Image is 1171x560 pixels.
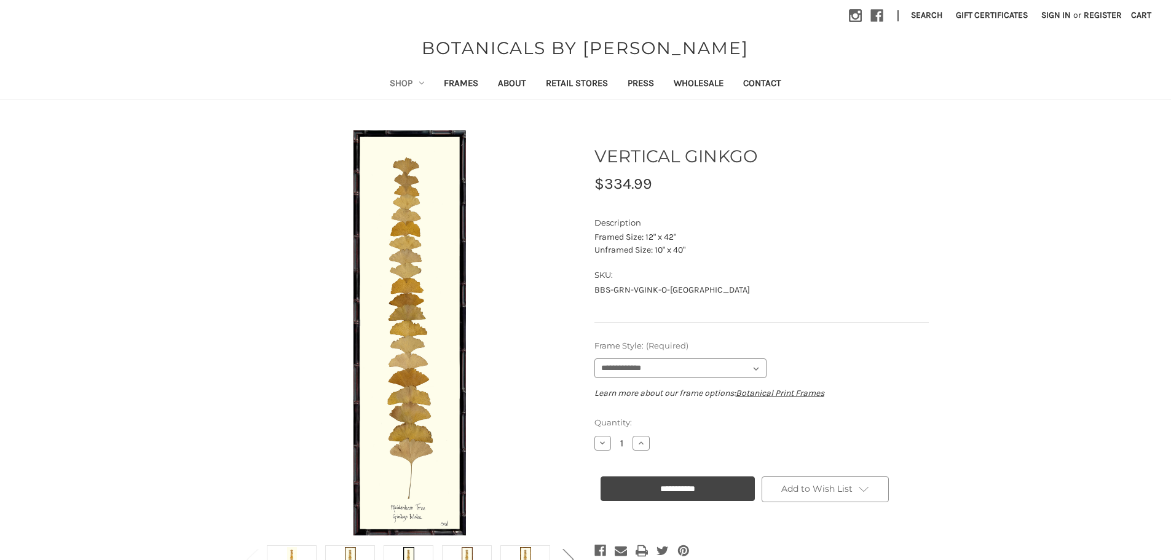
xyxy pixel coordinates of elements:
label: Frame Style: [594,340,929,352]
a: Frames [434,69,488,100]
img: Unframed [256,130,564,535]
label: Quantity: [594,417,929,429]
h1: VERTICAL GINKGO [594,143,929,169]
a: Retail Stores [536,69,618,100]
a: About [488,69,536,100]
li: | [892,6,904,26]
dt: Description [594,217,926,229]
a: BOTANICALS BY [PERSON_NAME] [416,35,755,61]
a: Contact [733,69,791,100]
dt: SKU: [594,269,926,282]
a: Press [618,69,664,100]
a: Add to Wish List [762,476,889,502]
dd: BBS-GRN-VGINK-O-[GEOGRAPHIC_DATA] [594,283,929,296]
a: Wholesale [664,69,733,100]
a: Shop [380,69,434,100]
small: (Required) [646,341,688,350]
span: Add to Wish List [781,483,853,494]
a: Print [636,542,648,559]
span: Cart [1131,10,1151,20]
a: Botanical Print Frames [736,388,824,398]
span: $334.99 [594,175,652,192]
span: or [1072,9,1082,22]
p: Framed Size: 12" x 42" Unframed Size: 10" x 40" [594,231,929,256]
p: Learn more about our frame options: [594,387,929,400]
